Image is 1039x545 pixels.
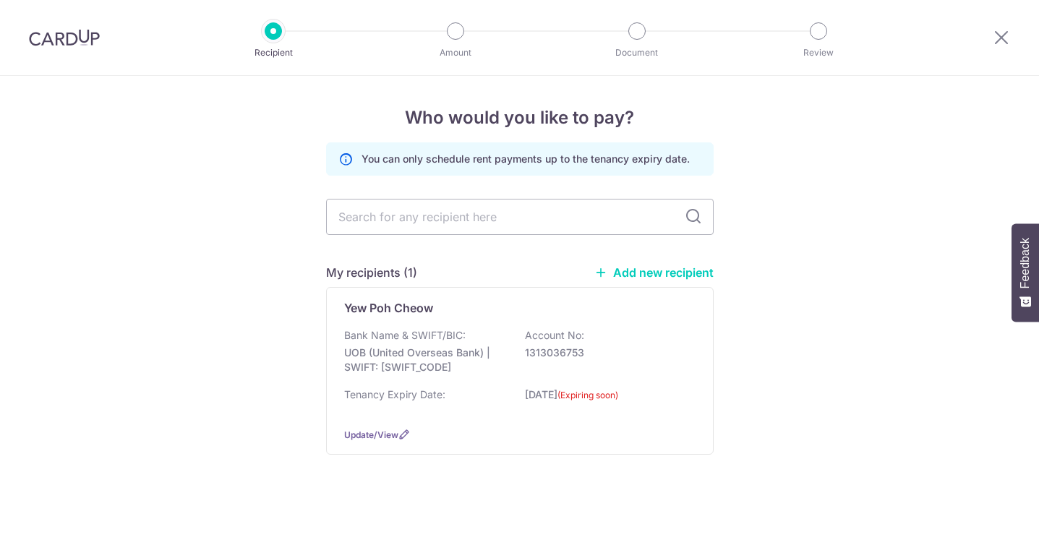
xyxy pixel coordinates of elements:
[1019,238,1032,288] span: Feedback
[344,387,445,402] p: Tenancy Expiry Date:
[583,46,690,60] p: Document
[344,328,466,343] p: Bank Name & SWIFT/BIC:
[946,502,1025,538] iframe: Opens a widget where you can find more information
[525,387,687,411] p: [DATE]
[326,199,714,235] input: Search for any recipient here
[344,346,506,374] p: UOB (United Overseas Bank) | SWIFT: [SWIFT_CODE]
[344,299,433,317] p: Yew Poh Cheow
[362,152,690,166] p: You can only schedule rent payments up to the tenancy expiry date.
[326,264,417,281] h5: My recipients (1)
[525,328,584,343] p: Account No:
[557,388,618,403] label: (Expiring soon)
[402,46,509,60] p: Amount
[326,105,714,131] h4: Who would you like to pay?
[29,29,100,46] img: CardUp
[765,46,872,60] p: Review
[594,265,714,280] a: Add new recipient
[344,429,398,440] a: Update/View
[525,346,687,360] p: 1313036753
[220,46,327,60] p: Recipient
[1012,223,1039,322] button: Feedback - Show survey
